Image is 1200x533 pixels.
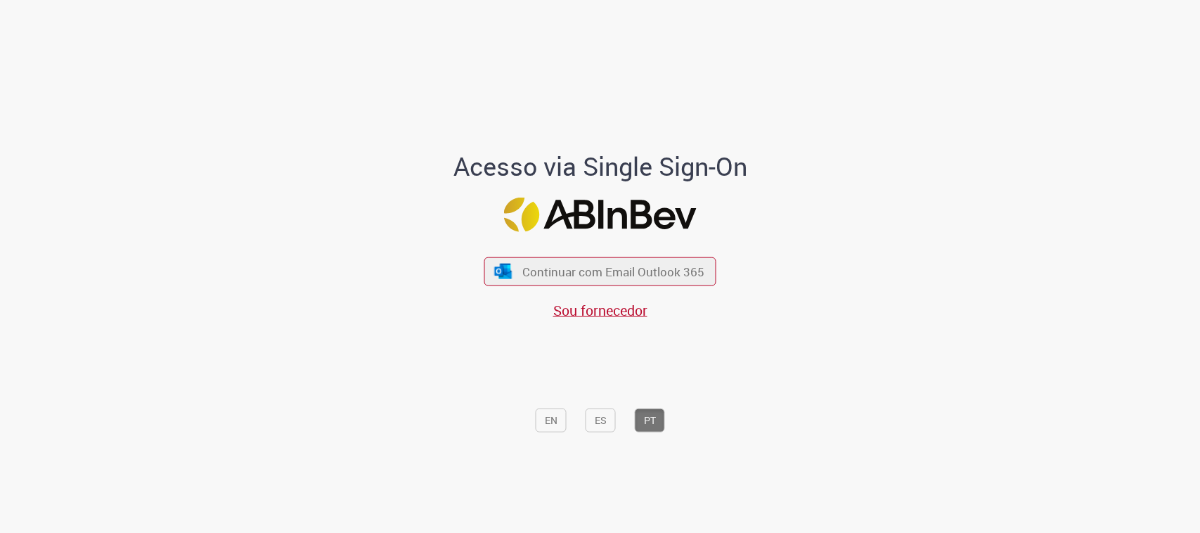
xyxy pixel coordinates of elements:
a: Sou fornecedor [553,301,647,320]
button: ícone Azure/Microsoft 360 Continuar com Email Outlook 365 [484,257,716,286]
span: Continuar com Email Outlook 365 [522,264,704,280]
h1: Acesso via Single Sign-On [405,153,795,181]
button: PT [635,409,665,432]
img: ícone Azure/Microsoft 360 [493,264,512,278]
img: Logo ABInBev [504,197,697,231]
button: ES [586,409,616,432]
button: EN [536,409,567,432]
